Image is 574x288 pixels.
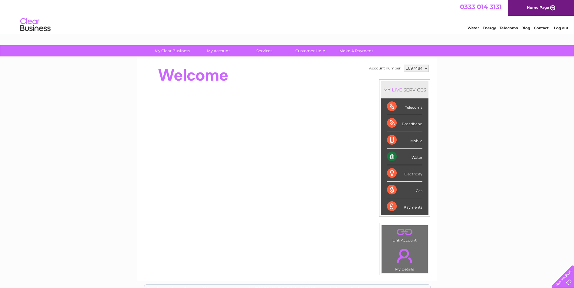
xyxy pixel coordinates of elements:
div: Mobile [387,132,422,149]
div: Gas [387,182,422,198]
a: My Clear Business [147,45,197,56]
a: Services [239,45,289,56]
div: LIVE [391,87,403,93]
a: 0333 014 3131 [460,3,502,11]
a: My Account [193,45,243,56]
a: Make A Payment [331,45,381,56]
div: Telecoms [387,98,422,115]
td: My Details [381,244,428,273]
a: . [383,245,426,266]
div: Electricity [387,165,422,182]
div: Water [387,149,422,165]
a: Energy [483,26,496,30]
div: MY SERVICES [381,81,428,98]
div: Clear Business is a trading name of Verastar Limited (registered in [GEOGRAPHIC_DATA] No. 3667643... [144,3,430,29]
a: Contact [534,26,549,30]
div: Broadband [387,115,422,132]
td: Link Account [381,225,428,244]
img: logo.png [20,16,51,34]
a: Water [467,26,479,30]
a: Log out [554,26,568,30]
div: Payments [387,198,422,215]
a: Telecoms [500,26,518,30]
a: . [383,227,426,237]
a: Blog [521,26,530,30]
a: Customer Help [285,45,335,56]
td: Account number [368,63,402,73]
